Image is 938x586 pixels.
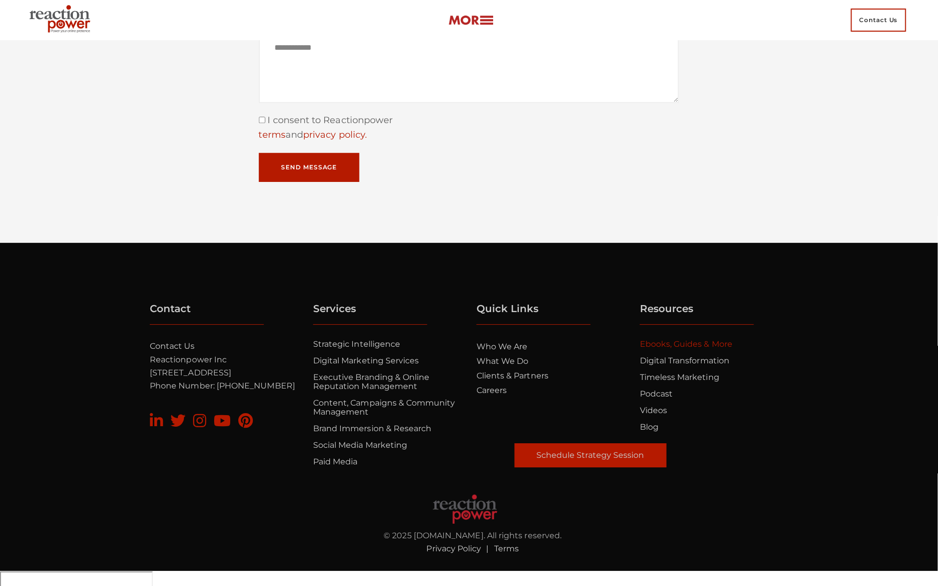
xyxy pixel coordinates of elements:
a: Timeless Marketing [640,372,719,382]
a: Blog [640,422,659,432]
h5: Services [313,303,427,325]
h5: Resources [640,303,754,325]
a: Strategic Intelligence [313,339,400,349]
a: What we do [477,356,529,366]
span: Contact Us [851,9,906,32]
img: website_grey.svg [16,26,24,34]
a: Clients & Partners [477,371,548,380]
a: Social Media Marketing [313,440,407,450]
a: Ebooks, Guides & More [640,339,732,349]
a: terms [259,129,286,140]
div: Domain Overview [38,59,90,66]
p: © 2025 [DOMAIN_NAME]. All rights reserved. [317,529,629,542]
a: Who we are [477,342,528,351]
img: Executive Branding | Personal Branding Agency [432,494,499,524]
a: Videos [640,406,667,415]
li: | [482,542,494,555]
a: Executive Branding & Online Reputation Management [313,372,430,391]
p: Reactionpower Inc [STREET_ADDRESS] Phone Number: [PHONE_NUMBER] [150,340,302,393]
a: Terms [494,544,519,553]
button: Send Message [259,153,360,182]
a: Digital Marketing Services [313,356,419,365]
a: Podcast [640,389,673,399]
a: Content, Campaigns & Community Management [313,398,455,417]
a: Contact Us [150,341,195,351]
a: privacy policy. [303,129,367,140]
a: Paid Media [313,457,358,466]
img: logo_orange.svg [16,16,24,24]
a: Brand Immersion & Research [313,424,432,433]
div: and [259,128,680,143]
a: Privacy Policy [427,544,482,553]
img: tab_keywords_by_traffic_grey.svg [100,58,108,66]
img: more-btn.png [448,15,494,26]
span: I consent to Reactionpower [265,115,393,126]
div: Domain: [DOMAIN_NAME] [26,26,111,34]
a: Careers [477,385,507,395]
img: Executive Branding | Personal Branding Agency [25,2,98,38]
img: tab_domain_overview_orange.svg [27,58,35,66]
div: Keywords by Traffic [111,59,169,66]
div: v 4.0.25 [28,16,49,24]
h5: Contact [150,303,264,325]
a: Digital Transformation [640,356,729,365]
span: Send Message [282,164,337,170]
h5: Quick Links [477,303,591,325]
a: Schedule Strategy Session [515,443,667,467]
